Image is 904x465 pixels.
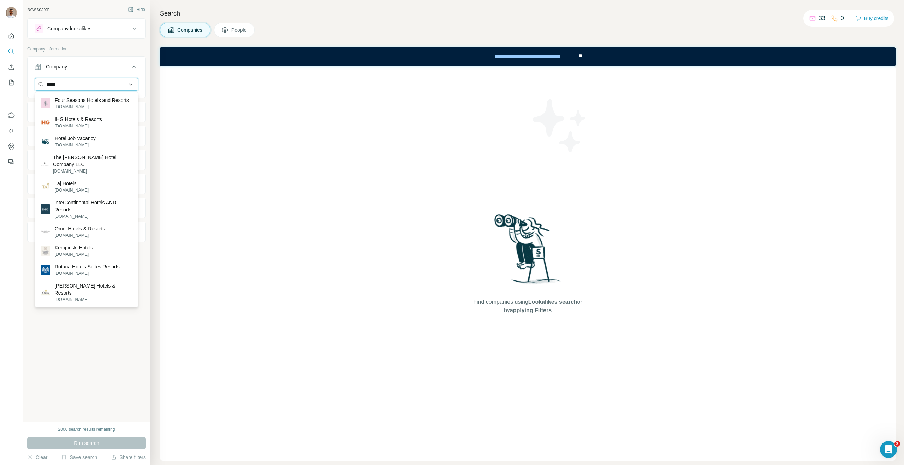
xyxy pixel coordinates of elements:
button: Keywords [28,223,145,240]
button: Use Surfe on LinkedIn [6,109,17,122]
button: Annual revenue ($) [28,151,145,168]
p: [DOMAIN_NAME] [55,123,102,129]
p: Kempinski Hotels [55,244,93,251]
p: Company information [27,46,146,52]
p: [DOMAIN_NAME] [55,251,93,258]
button: Technologies [28,199,145,216]
p: [DOMAIN_NAME] [55,270,120,277]
span: Lookalikes search [528,299,577,305]
span: 2 [894,441,900,447]
p: The [PERSON_NAME] Hotel Company LLC [53,154,132,168]
button: Clear [27,454,47,461]
h4: Search [160,8,896,18]
span: Companies [177,26,203,34]
button: Share filters [111,454,146,461]
button: Employees (size) [28,175,145,192]
p: [DOMAIN_NAME] [54,213,132,219]
iframe: Banner [160,47,896,66]
p: [PERSON_NAME] Hotels & Resorts [55,282,132,296]
p: 0 [841,14,844,23]
p: Four Seasons Hotels and Resorts [55,97,129,104]
img: Avatar [6,7,17,18]
button: Use Surfe API [6,125,17,137]
p: InterContinental Hotels AND Resorts [54,199,132,213]
span: People [231,26,248,34]
img: The Ritz-Carlton Hotel Company LLC [41,160,49,168]
div: Company lookalikes [47,25,91,32]
img: Oberoi Hotels & Resorts [41,288,50,297]
img: Four Seasons Hotels and Resorts [41,98,50,108]
img: Hotel Job Vacancy [41,137,50,146]
p: [DOMAIN_NAME] [55,142,96,148]
span: Find companies using or by [471,298,584,315]
p: [DOMAIN_NAME] [55,296,132,303]
button: Dashboard [6,140,17,153]
p: Taj Hotels [55,180,89,187]
p: Rotana Hotels Suites Resorts [55,263,120,270]
button: Company [28,58,145,78]
div: 2000 search results remaining [58,426,115,433]
img: Taj Hotels [41,182,50,192]
img: Surfe Illustration - Woman searching with binoculars [491,212,565,291]
button: HQ location [28,127,145,144]
div: New search [27,6,49,13]
p: Hotel Job Vacancy [55,135,96,142]
button: Hide [123,4,150,15]
button: Feedback [6,156,17,168]
p: [DOMAIN_NAME] [53,168,132,174]
button: Buy credits [856,13,888,23]
div: Company [46,63,67,70]
button: Search [6,45,17,58]
img: Omni Hotels & Resorts [41,227,50,237]
iframe: Intercom live chat [880,441,897,458]
button: Company lookalikes [28,20,145,37]
button: Quick start [6,30,17,42]
p: [DOMAIN_NAME] [55,187,89,193]
p: [DOMAIN_NAME] [55,232,105,238]
img: InterContinental Hotels AND Resorts [41,204,50,214]
button: Save search [61,454,97,461]
p: IHG Hotels & Resorts [55,116,102,123]
button: Enrich CSV [6,61,17,73]
button: My lists [6,76,17,89]
p: 33 [819,14,825,23]
img: Kempinski Hotels [41,246,50,256]
p: Omni Hotels & Resorts [55,225,105,232]
button: Industry [28,103,145,120]
p: [DOMAIN_NAME] [55,104,129,110]
img: Rotana Hotels Suites Resorts [41,265,50,275]
img: IHG Hotels & Resorts [41,117,50,127]
span: applying Filters [510,307,552,313]
img: Surfe Illustration - Stars [528,94,591,158]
